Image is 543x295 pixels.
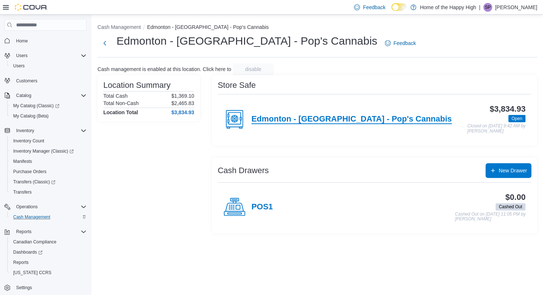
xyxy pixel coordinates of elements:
span: Feedback [394,40,416,47]
span: Reports [13,227,86,236]
a: Transfers (Classic) [7,177,89,187]
a: Dashboards [10,248,45,257]
span: Cash Management [10,213,86,221]
span: Inventory Manager (Classic) [13,148,74,154]
span: Reports [13,259,29,265]
span: Customers [16,78,37,84]
a: Settings [13,283,35,292]
p: Home of the Happy High [420,3,476,12]
button: Transfers [7,187,89,197]
h4: $3,834.93 [171,109,194,115]
a: Inventory Manager (Classic) [10,147,77,156]
h6: Total Non-Cash [103,100,139,106]
span: Users [13,63,25,69]
span: My Catalog (Beta) [10,112,86,120]
h3: $0.00 [505,193,525,202]
span: Catalog [13,91,86,100]
span: My Catalog (Classic) [13,103,59,109]
a: Users [10,61,27,70]
span: Purchase Orders [13,169,47,175]
h4: Edmonton - [GEOGRAPHIC_DATA] - Pop's Cannabis [251,115,452,124]
h4: Location Total [103,109,138,115]
h3: $3,834.93 [490,105,525,113]
span: Cash Management [13,214,50,220]
span: [US_STATE] CCRS [13,270,51,276]
button: [US_STATE] CCRS [7,268,89,278]
span: Open [508,115,525,122]
span: disable [245,66,261,73]
button: Cash Management [97,24,141,30]
span: Purchase Orders [10,167,86,176]
h3: Store Safe [218,81,256,90]
span: Users [10,61,86,70]
a: Customers [13,76,40,85]
button: Users [13,51,30,60]
button: Manifests [7,156,89,167]
button: Users [1,51,89,61]
span: Manifests [13,158,32,164]
span: Settings [16,285,32,291]
a: Home [13,37,31,45]
button: Cash Management [7,212,89,222]
p: Cash management is enabled at this location. Click here to [97,66,231,72]
span: My Catalog (Beta) [13,113,49,119]
button: Operations [1,202,89,212]
span: Reports [10,258,86,267]
button: My Catalog (Beta) [7,111,89,121]
a: Transfers (Classic) [10,178,58,186]
nav: An example of EuiBreadcrumbs [97,23,537,32]
span: Inventory Count [10,137,86,145]
button: Edmonton - [GEOGRAPHIC_DATA] - Pop's Cannabis [147,24,269,30]
span: Inventory [16,128,34,134]
span: Inventory [13,126,86,135]
span: Washington CCRS [10,268,86,277]
span: My Catalog (Classic) [10,101,86,110]
p: [PERSON_NAME] [495,3,537,12]
button: Reports [7,257,89,268]
button: Purchase Orders [7,167,89,177]
p: $2,465.83 [171,100,194,106]
a: My Catalog (Classic) [7,101,89,111]
h4: POS1 [251,202,273,212]
a: Transfers [10,188,34,197]
h6: Total Cash [103,93,128,99]
span: Home [16,38,28,44]
span: New Drawer [499,167,527,174]
span: Home [13,36,86,45]
span: Inventory Count [13,138,44,144]
nav: Complex example [4,32,86,295]
span: Transfers [13,189,32,195]
button: Catalog [13,91,34,100]
button: disable [233,63,274,75]
button: Operations [13,202,41,211]
a: Purchase Orders [10,167,49,176]
a: Inventory Manager (Classic) [7,146,89,156]
span: Users [13,51,86,60]
button: Reports [13,227,34,236]
a: [US_STATE] CCRS [10,268,54,277]
span: Feedback [363,4,385,11]
div: Scott Pfeifle [483,3,492,12]
span: Settings [13,283,86,292]
span: SP [485,3,491,12]
span: Transfers (Classic) [13,179,55,185]
span: Inventory Manager (Classic) [10,147,86,156]
button: Inventory [13,126,37,135]
input: Dark Mode [391,3,407,11]
span: Canadian Compliance [10,238,86,246]
span: Dashboards [13,249,43,255]
button: Users [7,61,89,71]
img: Cova [15,4,48,11]
span: Dashboards [10,248,86,257]
span: Catalog [16,93,31,98]
a: Manifests [10,157,35,166]
span: Transfers [10,188,86,197]
button: Catalog [1,90,89,101]
button: Inventory Count [7,136,89,146]
span: Transfers (Classic) [10,178,86,186]
button: Reports [1,227,89,237]
h1: Edmonton - [GEOGRAPHIC_DATA] - Pop's Cannabis [117,34,377,48]
span: Manifests [10,157,86,166]
button: Canadian Compliance [7,237,89,247]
